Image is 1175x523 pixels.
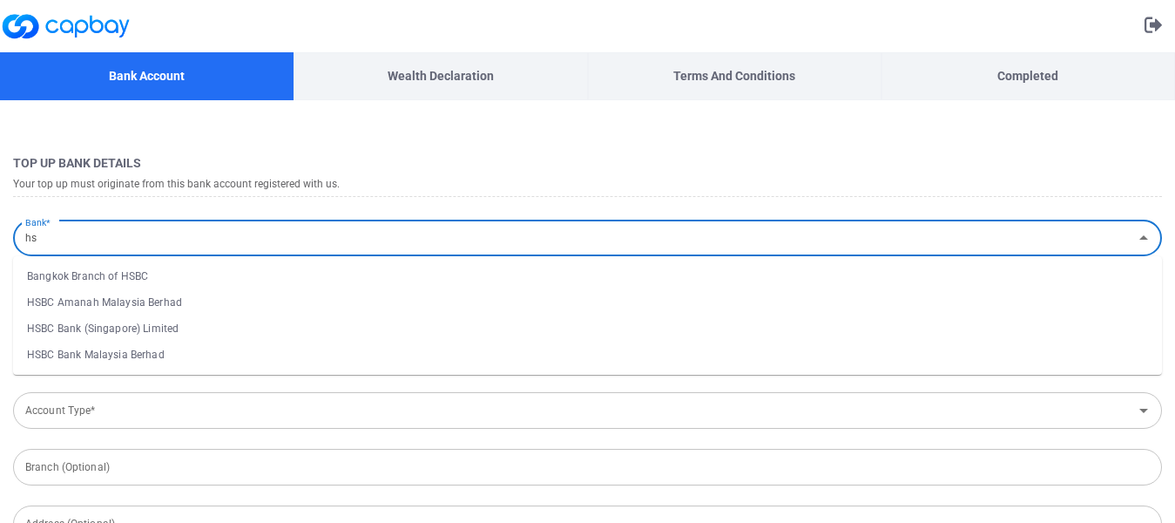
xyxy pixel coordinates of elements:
h4: Top Up Bank Details [13,153,1162,173]
li: Bangkok Branch of HSBC [13,263,1162,289]
li: HSBC Bank (Singapore) Limited [13,316,1162,342]
button: Close [1131,226,1156,250]
label: Bank* [25,211,51,234]
li: HSBC Amanah Malaysia Berhad [13,289,1162,316]
p: Bank Account [109,66,185,85]
h5: Your top up must originate from this bank account registered with us. [13,176,1162,192]
p: Terms and Conditions [673,66,795,85]
p: Wealth Declaration [388,66,494,85]
li: HSBC Bank Malaysia Berhad [13,342,1162,368]
button: Open [1131,398,1156,423]
p: Completed [997,66,1058,85]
